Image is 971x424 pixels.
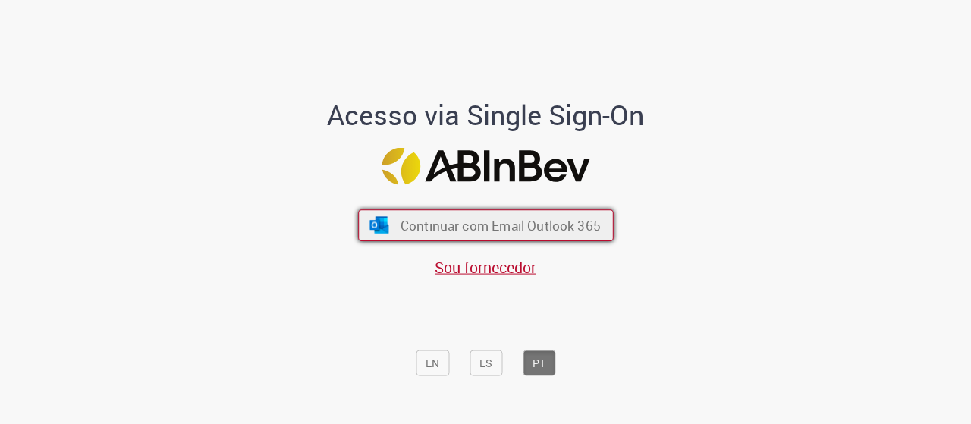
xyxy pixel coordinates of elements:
img: ícone Azure/Microsoft 360 [368,216,390,233]
span: Continuar com Email Outlook 365 [400,216,600,234]
a: Sou fornecedor [435,256,536,277]
img: Logo ABInBev [382,148,589,185]
button: EN [416,350,449,375]
button: ES [470,350,502,375]
h1: Acesso via Single Sign-On [275,99,696,130]
button: PT [523,350,555,375]
button: ícone Azure/Microsoft 360 Continuar com Email Outlook 365 [358,209,614,241]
